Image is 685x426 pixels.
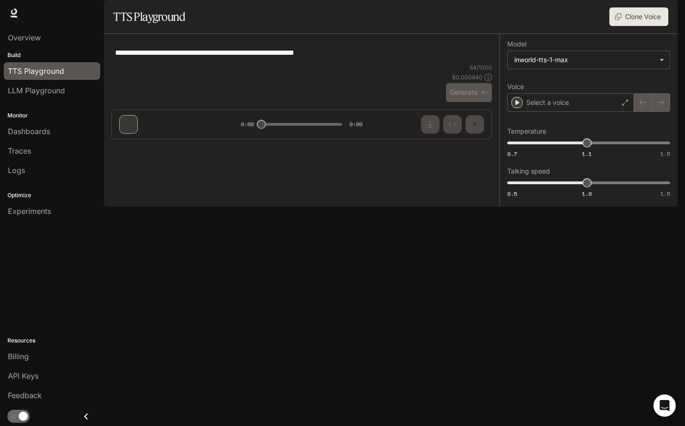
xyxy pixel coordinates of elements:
span: 1.5 [660,190,670,198]
span: 1.1 [582,150,592,158]
p: $ 0.000640 [452,73,483,81]
p: Select a voice [526,98,569,107]
span: 0.7 [507,150,517,158]
h1: TTS Playground [113,7,185,26]
p: Temperature [507,128,546,135]
p: 64 / 1000 [470,64,492,71]
span: 1.5 [660,150,670,158]
div: inworld-tts-1-max [508,51,670,69]
div: inworld-tts-1-max [514,55,655,65]
p: Model [507,41,526,47]
div: Open Intercom Messenger [653,394,676,417]
span: 0.5 [507,190,517,198]
span: 1.0 [582,190,592,198]
button: Clone Voice [609,7,668,26]
p: Talking speed [507,168,550,174]
p: Voice [507,84,524,90]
